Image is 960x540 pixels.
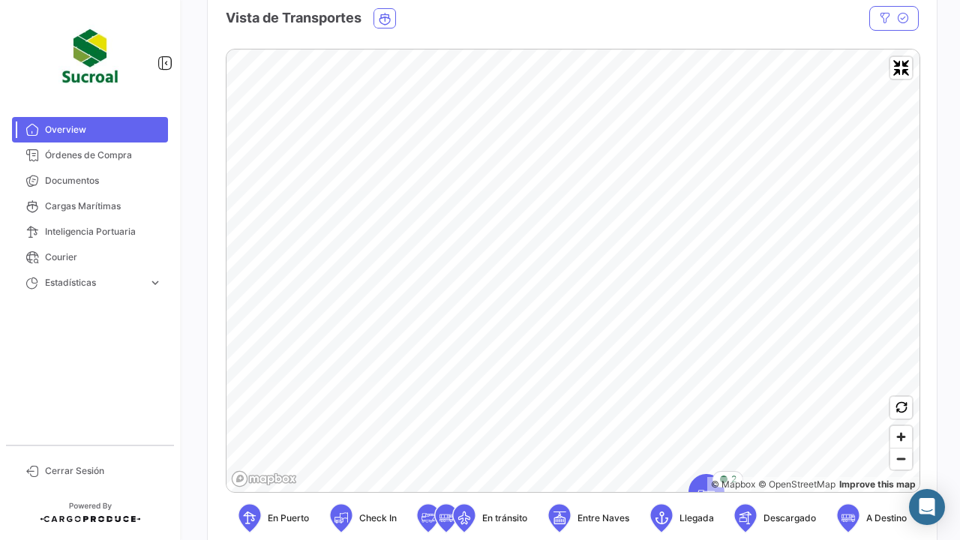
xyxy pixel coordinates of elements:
a: Cargas Marítimas [12,193,168,219]
a: OpenStreetMap [758,478,835,490]
span: A Destino [866,511,907,525]
a: Inteligencia Portuaria [12,219,168,244]
span: 2 [731,472,736,486]
span: Courier [45,250,162,264]
span: Inteligencia Portuaria [45,225,162,238]
span: Estadísticas [45,276,142,289]
h4: Vista de Transportes [226,7,361,28]
button: Zoom out [890,448,912,469]
span: Llegada [679,511,714,525]
span: En tránsito [482,511,527,525]
a: Órdenes de Compra [12,142,168,168]
button: Ocean [374,9,395,28]
div: Map marker [688,474,724,519]
a: Mapbox [711,478,755,490]
a: Map feedback [839,478,916,490]
a: Mapbox logo [231,470,297,487]
a: Overview [12,117,168,142]
span: Cargas Marítimas [45,199,162,213]
span: Documentos [45,174,162,187]
span: Entre Naves [577,511,629,525]
span: Overview [45,123,162,136]
span: En Puerto [268,511,309,525]
span: Check In [359,511,397,525]
a: Courier [12,244,168,270]
span: Cerrar Sesión [45,464,162,478]
a: Documentos [12,168,168,193]
img: 97549ab1-aa9d-4213-baa5-54cab969a99e.jpg [52,18,127,93]
span: Órdenes de Compra [45,148,162,162]
div: Abrir Intercom Messenger [909,489,945,525]
button: Zoom in [890,426,912,448]
span: expand_more [148,276,162,289]
button: Exit fullscreen [890,57,912,79]
span: Descargado [763,511,816,525]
